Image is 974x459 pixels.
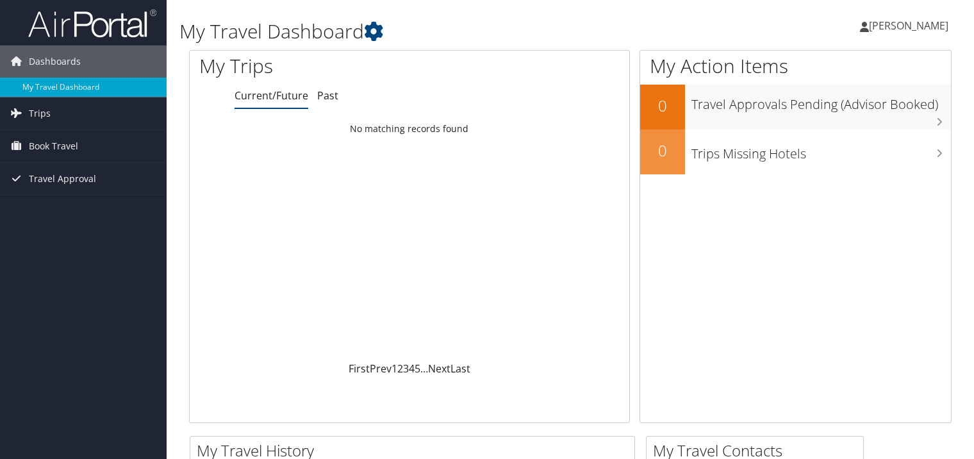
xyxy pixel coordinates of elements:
[370,362,392,376] a: Prev
[640,95,685,117] h2: 0
[392,362,397,376] a: 1
[428,362,450,376] a: Next
[317,88,338,103] a: Past
[29,97,51,129] span: Trips
[640,129,951,174] a: 0Trips Missing Hotels
[397,362,403,376] a: 2
[450,362,470,376] a: Last
[691,138,951,163] h3: Trips Missing Hotels
[869,19,948,33] span: [PERSON_NAME]
[349,362,370,376] a: First
[190,117,629,140] td: No matching records found
[29,163,96,195] span: Travel Approval
[29,46,81,78] span: Dashboards
[179,18,700,45] h1: My Travel Dashboard
[691,89,951,113] h3: Travel Approvals Pending (Advisor Booked)
[409,362,415,376] a: 4
[640,85,951,129] a: 0Travel Approvals Pending (Advisor Booked)
[420,362,428,376] span: …
[640,53,951,79] h1: My Action Items
[199,53,436,79] h1: My Trips
[29,130,78,162] span: Book Travel
[403,362,409,376] a: 3
[28,8,156,38] img: airportal-logo.png
[235,88,308,103] a: Current/Future
[860,6,961,45] a: [PERSON_NAME]
[640,140,685,162] h2: 0
[415,362,420,376] a: 5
